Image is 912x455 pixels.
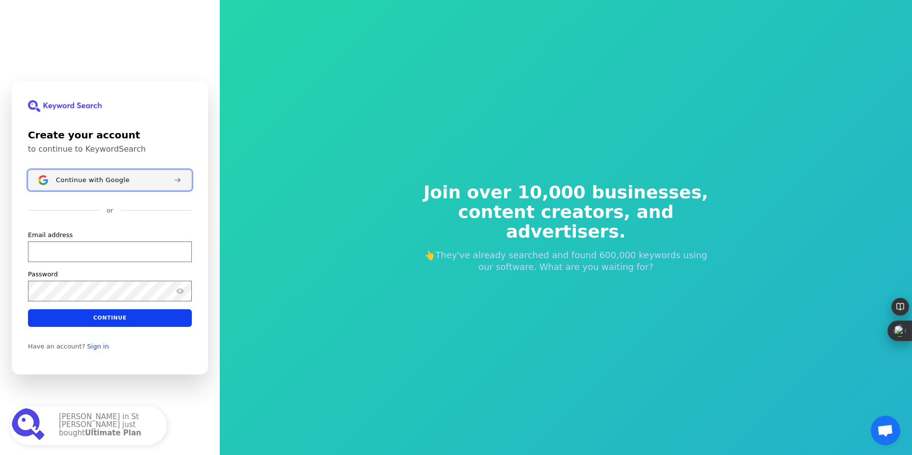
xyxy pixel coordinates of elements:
[28,309,192,326] button: Continue
[87,342,109,350] a: Sign in
[56,176,130,184] span: Continue with Google
[174,285,186,296] button: Show password
[12,408,47,443] img: Ultimate Plan
[417,202,715,241] span: content creators, and advertisers.
[28,128,192,142] h1: Create your account
[28,100,102,112] img: KeywordSearch
[28,170,192,190] button: Sign in with GoogleContinue with Google
[59,413,157,439] p: [PERSON_NAME] in St [PERSON_NAME] just bought
[28,269,58,278] label: Password
[871,416,900,445] a: Mở cuộc trò chuyện
[85,428,141,437] strong: Ultimate Plan
[417,183,715,202] span: Join over 10,000 businesses,
[106,206,113,215] p: or
[28,342,85,350] span: Have an account?
[417,249,715,273] p: 👆They've already searched and found 600,000 keywords using our software. What are you waiting for?
[28,230,73,239] label: Email address
[38,175,48,185] img: Sign in with Google
[28,144,192,154] p: to continue to KeywordSearch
